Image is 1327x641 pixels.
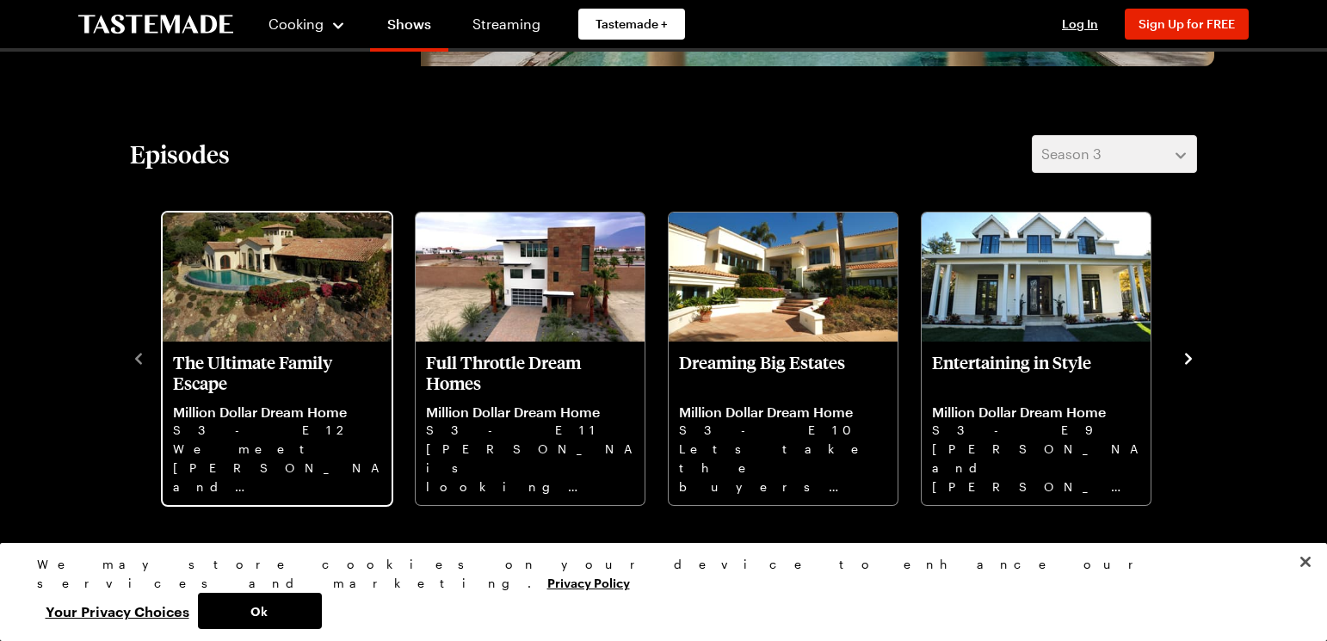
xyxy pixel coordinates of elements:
[173,404,381,421] p: Million Dollar Dream Home
[932,404,1140,421] p: Million Dollar Dream Home
[414,207,667,507] div: 2 / 12
[679,404,887,421] p: Million Dollar Dream Home
[173,352,381,393] p: The Ultimate Family Escape
[667,207,920,507] div: 3 / 12
[1046,15,1114,33] button: Log In
[1180,347,1197,367] button: navigate to next item
[161,207,414,507] div: 1 / 12
[679,421,887,440] p: S3 - E10
[426,404,634,421] p: Million Dollar Dream Home
[1139,16,1235,31] span: Sign Up for FREE
[173,421,381,440] p: S3 - E12
[268,3,346,45] button: Cooking
[416,213,645,505] div: Full Throttle Dream Homes
[1041,144,1102,164] span: Season 3
[1125,9,1249,40] button: Sign Up for FREE
[268,15,324,32] span: Cooking
[547,574,630,590] a: More information about your privacy, opens in a new tab
[596,15,668,33] span: Tastemade +
[932,421,1140,440] p: S3 - E9
[669,213,898,505] div: Dreaming Big Estates
[78,15,233,34] a: To Tastemade Home Page
[932,352,1140,495] a: Entertaining in Style
[130,347,147,367] button: navigate to previous item
[163,213,392,505] div: The Ultimate Family Escape
[679,352,887,393] p: Dreaming Big Estates
[163,213,392,342] img: The Ultimate Family Escape
[173,352,381,495] a: The Ultimate Family Escape
[1032,135,1197,173] button: Season 3
[932,352,1140,393] p: Entertaining in Style
[416,213,645,342] img: Full Throttle Dream Homes
[922,213,1151,505] div: Entertaining in Style
[1287,543,1324,581] button: Close
[426,352,634,393] p: Full Throttle Dream Homes
[932,440,1140,495] p: [PERSON_NAME] and [PERSON_NAME] need a house with the perfect kitchen and entertaining space.
[37,555,1276,593] div: We may store cookies on your device to enhance our services and marketing.
[173,440,381,495] p: We meet [PERSON_NAME] and [PERSON_NAME], a couple who are in search of a family escape luxury home.
[679,440,887,495] p: Lets take the buyers through some the most beautiful mega mansions in [GEOGRAPHIC_DATA] and [GEOG...
[426,440,634,495] p: [PERSON_NAME] is looking for a place to spend his weekends that will accommodate his love of Moto...
[578,9,685,40] a: Tastemade +
[130,139,230,169] h2: Episodes
[198,593,322,629] button: Ok
[426,421,634,440] p: S3 - E11
[679,352,887,495] a: Dreaming Big Estates
[920,207,1173,507] div: 4 / 12
[1062,16,1098,31] span: Log In
[37,593,198,629] button: Your Privacy Choices
[37,555,1276,629] div: Privacy
[426,352,634,495] a: Full Throttle Dream Homes
[669,213,898,342] img: Dreaming Big Estates
[922,213,1151,342] img: Entertaining in Style
[370,3,448,52] a: Shows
